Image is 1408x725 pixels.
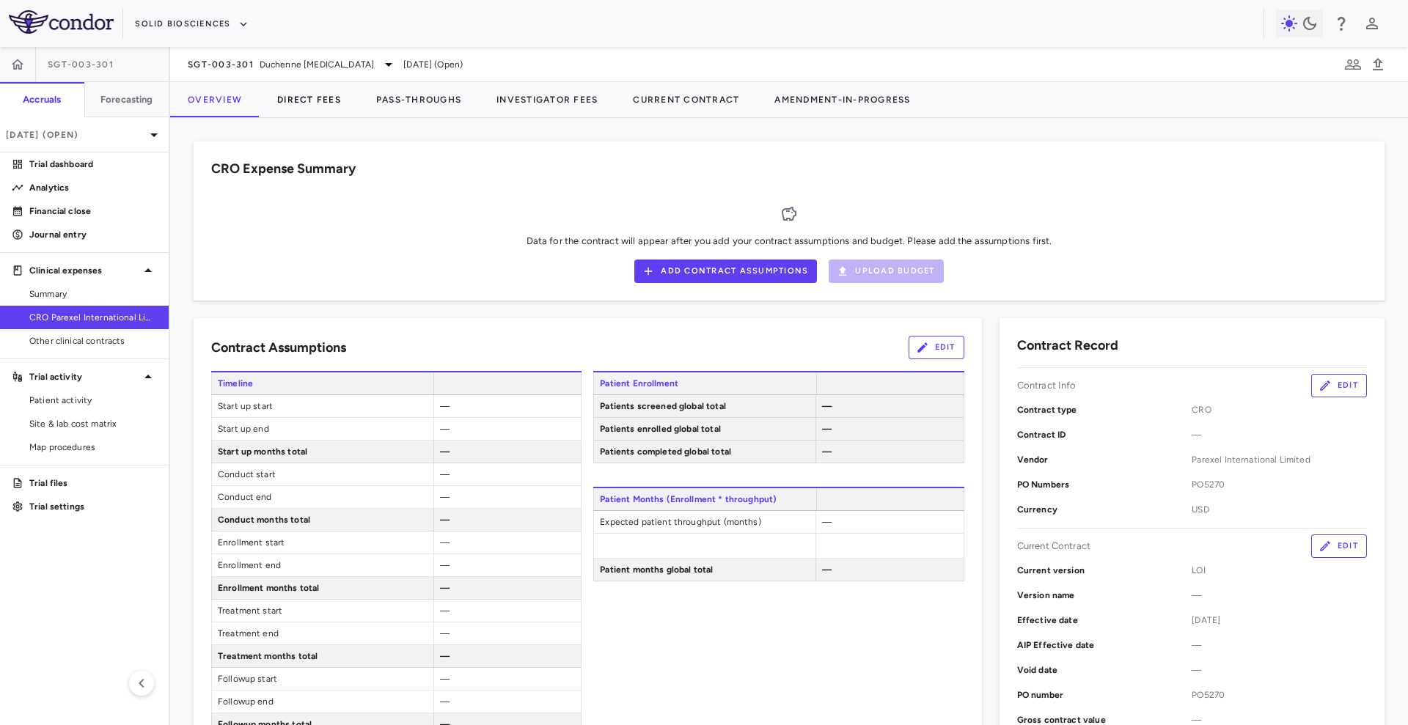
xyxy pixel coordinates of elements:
span: CRO Parexel International Limited [29,311,157,324]
button: Direct Fees [260,82,359,117]
span: — [440,583,450,593]
img: logo-full-SnFGN8VE.png [9,10,114,34]
button: Overview [170,82,260,117]
span: Parexel International Limited [1192,453,1367,466]
p: Contract Info [1017,379,1077,392]
span: SGT-003-301 [188,59,254,70]
p: Analytics [29,181,157,194]
span: — [440,606,450,616]
span: — [1192,638,1367,652]
span: Treatment start [212,600,433,622]
span: Summary [29,287,157,301]
span: — [440,696,450,707]
span: Start up start [212,395,433,417]
button: Edit [909,336,964,359]
span: Followup start [212,668,433,690]
span: Patient Months (Enrollment * throughput) [593,488,815,510]
p: Data for the contract will appear after you add your contract assumptions and budget. Please add ... [527,235,1052,248]
button: Edit [1311,374,1367,397]
h6: Forecasting [100,93,153,106]
span: — [440,560,450,570]
p: Trial activity [29,370,139,383]
span: Enrollment start [212,531,433,553]
p: Trial settings [29,500,157,513]
span: Patients completed global total [594,441,815,463]
p: [DATE] (Open) [6,128,145,141]
span: — [822,517,832,527]
span: — [440,446,450,457]
span: Conduct start [212,463,433,485]
p: Effective date [1017,614,1192,627]
span: Patients screened global total [594,395,815,417]
span: Conduct end [212,486,433,508]
span: Treatment end [212,622,433,644]
button: Solid Biosciences [135,12,248,36]
h6: Contract Assumptions [211,338,346,358]
p: Currency [1017,503,1192,516]
span: CRO [1192,403,1367,416]
p: AIP Effective date [1017,638,1192,652]
span: Enrollment end [212,554,433,576]
h6: Contract Record [1017,336,1118,356]
span: Enrollment months total [212,577,433,599]
p: Financial close [29,205,157,218]
p: Current version [1017,564,1192,577]
button: Pass-Throughs [359,82,479,117]
p: Trial dashboard [29,158,157,171]
span: Expected patient throughput (months) [594,511,815,533]
p: PO number [1017,688,1192,702]
p: Contract ID [1017,428,1192,441]
span: — [822,424,832,434]
span: — [440,469,450,479]
span: USD [1192,503,1367,516]
span: Start up end [212,418,433,440]
button: Edit [1311,534,1367,558]
span: Duchenne [MEDICAL_DATA] [260,58,374,71]
span: Patient months global total [594,559,815,581]
span: — [440,651,450,661]
span: — [822,446,832,457]
span: — [822,401,832,411]
span: Other clinical contracts [29,334,157,347]
h6: Accruals [23,93,61,106]
span: — [440,537,450,548]
p: Void date [1017,663,1192,677]
span: PO5270 [1192,478,1367,491]
p: Version name [1017,589,1192,602]
span: Conduct months total [212,509,433,531]
p: Current Contract [1017,540,1090,553]
span: — [440,401,450,411]
h6: CRO Expense Summary [211,159,356,179]
span: — [440,515,450,525]
span: Treatment months total [212,645,433,667]
span: Map procedures [29,441,157,454]
span: [DATE] [1192,614,1367,627]
span: — [440,674,450,684]
span: Site & lab cost matrix [29,417,157,430]
span: Patient activity [29,394,157,407]
span: Start up months total [212,441,433,463]
p: PO Numbers [1017,478,1192,491]
span: — [1192,663,1367,677]
span: [DATE] (Open) [403,58,463,71]
span: PO5270 [1192,688,1367,702]
button: Amendment-In-Progress [757,82,928,117]
span: Patient Enrollment [593,372,815,394]
button: Current Contract [615,82,757,117]
button: Investigator Fees [479,82,615,117]
span: SGT-003-301 [48,59,114,70]
button: Add Contract Assumptions [634,260,817,283]
p: Clinical expenses [29,264,139,277]
p: Contract type [1017,403,1192,416]
p: Vendor [1017,453,1192,466]
p: Trial files [29,476,157,490]
span: Followup end [212,691,433,713]
span: Patients enrolled global total [594,418,815,440]
span: — [1192,428,1367,441]
span: — [440,424,450,434]
span: Timeline [211,372,433,394]
span: — [440,628,450,638]
span: LOI [1192,564,1367,577]
span: — [440,492,450,502]
p: Journal entry [29,228,157,241]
